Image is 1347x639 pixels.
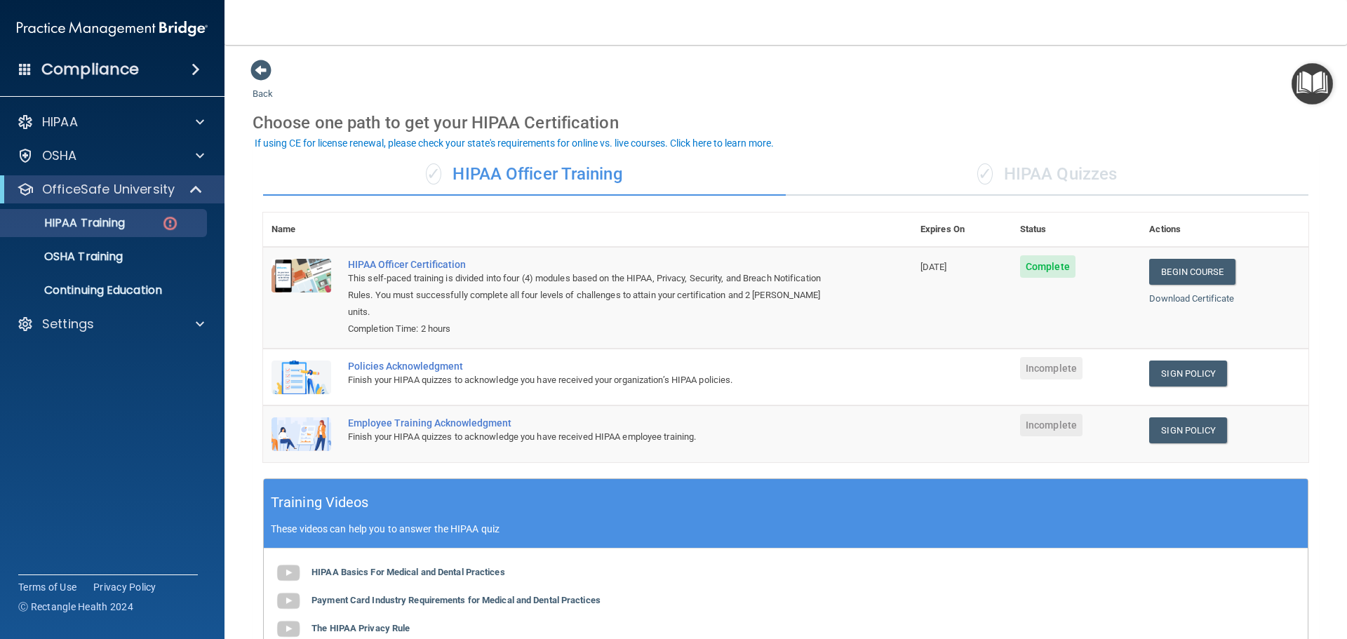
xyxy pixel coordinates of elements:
span: Incomplete [1020,357,1083,379]
p: OfficeSafe University [42,181,175,198]
b: Payment Card Industry Requirements for Medical and Dental Practices [311,595,601,605]
a: Settings [17,316,204,332]
span: Incomplete [1020,414,1083,436]
b: The HIPAA Privacy Rule [311,623,410,633]
button: Open Resource Center [1292,63,1333,105]
p: OSHA [42,147,77,164]
p: These videos can help you to answer the HIPAA quiz [271,523,1301,534]
a: HIPAA Officer Certification [348,259,842,270]
div: Finish your HIPAA quizzes to acknowledge you have received your organization’s HIPAA policies. [348,372,842,389]
a: OfficeSafe University [17,181,203,198]
div: This self-paced training is divided into four (4) modules based on the HIPAA, Privacy, Security, ... [348,270,842,321]
h4: Compliance [41,60,139,79]
span: ✓ [426,163,441,184]
a: Download Certificate [1149,293,1234,304]
th: Name [263,213,340,247]
p: HIPAA [42,114,78,130]
p: Continuing Education [9,283,201,297]
button: If using CE for license renewal, please check your state's requirements for online vs. live cours... [253,136,776,150]
div: Policies Acknowledgment [348,361,842,372]
div: If using CE for license renewal, please check your state's requirements for online vs. live cours... [255,138,774,148]
div: HIPAA Officer Training [263,154,786,196]
div: Choose one path to get your HIPAA Certification [253,102,1319,143]
div: HIPAA Quizzes [786,154,1308,196]
span: [DATE] [920,262,947,272]
span: ✓ [977,163,993,184]
img: gray_youtube_icon.38fcd6cc.png [274,559,302,587]
a: OSHA [17,147,204,164]
p: HIPAA Training [9,216,125,230]
b: HIPAA Basics For Medical and Dental Practices [311,567,505,577]
p: Settings [42,316,94,332]
th: Actions [1141,213,1308,247]
th: Status [1012,213,1141,247]
th: Expires On [912,213,1012,247]
img: PMB logo [17,15,208,43]
a: Begin Course [1149,259,1235,285]
a: Sign Policy [1149,417,1227,443]
div: Finish your HIPAA quizzes to acknowledge you have received HIPAA employee training. [348,429,842,445]
p: OSHA Training [9,250,123,264]
h5: Training Videos [271,490,369,515]
a: Privacy Policy [93,580,156,594]
img: gray_youtube_icon.38fcd6cc.png [274,587,302,615]
div: Completion Time: 2 hours [348,321,842,337]
a: Terms of Use [18,580,76,594]
div: Employee Training Acknowledgment [348,417,842,429]
a: Back [253,72,273,99]
img: danger-circle.6113f641.png [161,215,179,232]
span: Complete [1020,255,1075,278]
a: HIPAA [17,114,204,130]
a: Sign Policy [1149,361,1227,386]
span: Ⓒ Rectangle Health 2024 [18,600,133,614]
